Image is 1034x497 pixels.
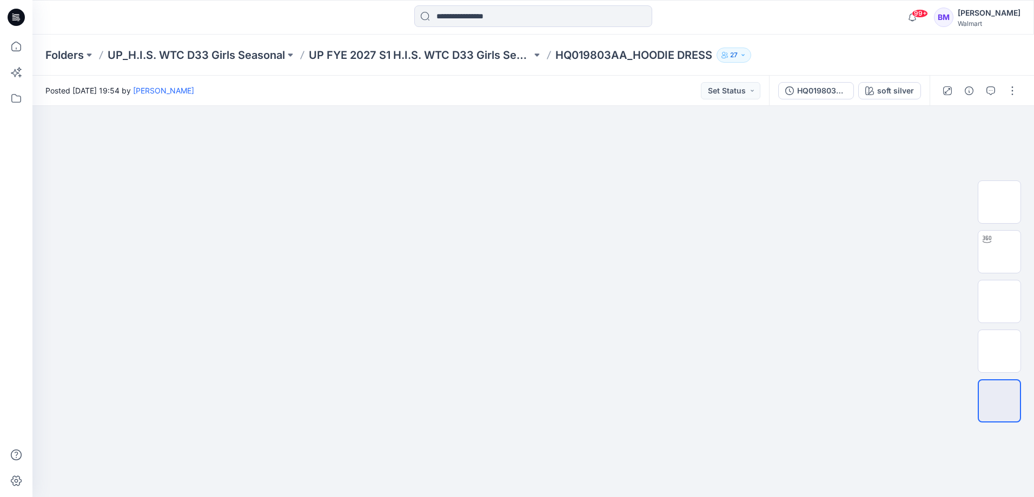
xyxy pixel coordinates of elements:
div: soft silver [877,85,914,97]
div: HQ019803AA-S26-026-541 HOODIE DRESS_UPDT 8.1 [797,85,847,97]
span: 99+ [912,9,928,18]
div: [PERSON_NAME] [958,6,1020,19]
button: Details [960,82,978,99]
a: [PERSON_NAME] [133,86,194,95]
span: Posted [DATE] 19:54 by [45,85,194,96]
button: 27 [717,48,751,63]
a: UP FYE 2027 S1 H.I.S. WTC D33 Girls Seasonal [309,48,532,63]
a: UP_H.I.S. WTC D33 Girls Seasonal [108,48,285,63]
button: soft silver [858,82,921,99]
div: Walmart [958,19,1020,28]
p: HQ019803AA_HOODIE DRESS [555,48,712,63]
p: 27 [730,49,738,61]
div: BM [934,8,953,27]
a: Folders [45,48,84,63]
button: HQ019803AA-S26-026-541 HOODIE DRESS_UPDT 8.1 [778,82,854,99]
